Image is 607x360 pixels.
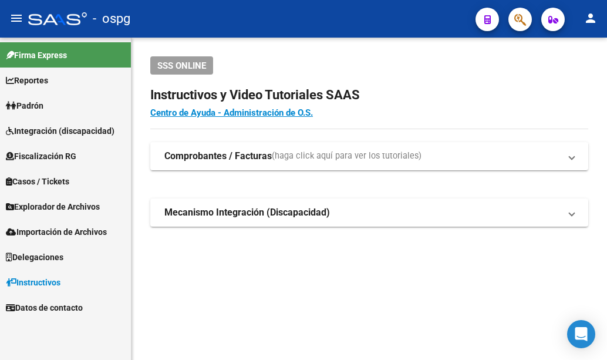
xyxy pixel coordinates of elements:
[6,125,114,137] span: Integración (discapacidad)
[6,251,63,264] span: Delegaciones
[164,206,330,219] strong: Mecanismo Integración (Discapacidad)
[6,276,60,289] span: Instructivos
[6,49,67,62] span: Firma Express
[6,200,100,213] span: Explorador de Archivos
[150,198,588,227] mat-expansion-panel-header: Mecanismo Integración (Discapacidad)
[150,142,588,170] mat-expansion-panel-header: Comprobantes / Facturas(haga click aquí para ver los tutoriales)
[93,6,130,32] span: - ospg
[6,301,83,314] span: Datos de contacto
[9,11,23,25] mat-icon: menu
[6,175,69,188] span: Casos / Tickets
[150,107,313,118] a: Centro de Ayuda - Administración de O.S.
[6,226,107,238] span: Importación de Archivos
[150,84,588,106] h2: Instructivos y Video Tutoriales SAAS
[164,150,272,163] strong: Comprobantes / Facturas
[157,60,206,71] span: SSS ONLINE
[567,320,595,348] div: Open Intercom Messenger
[6,74,48,87] span: Reportes
[584,11,598,25] mat-icon: person
[150,56,213,75] button: SSS ONLINE
[272,150,421,163] span: (haga click aquí para ver los tutoriales)
[6,99,43,112] span: Padrón
[6,150,76,163] span: Fiscalización RG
